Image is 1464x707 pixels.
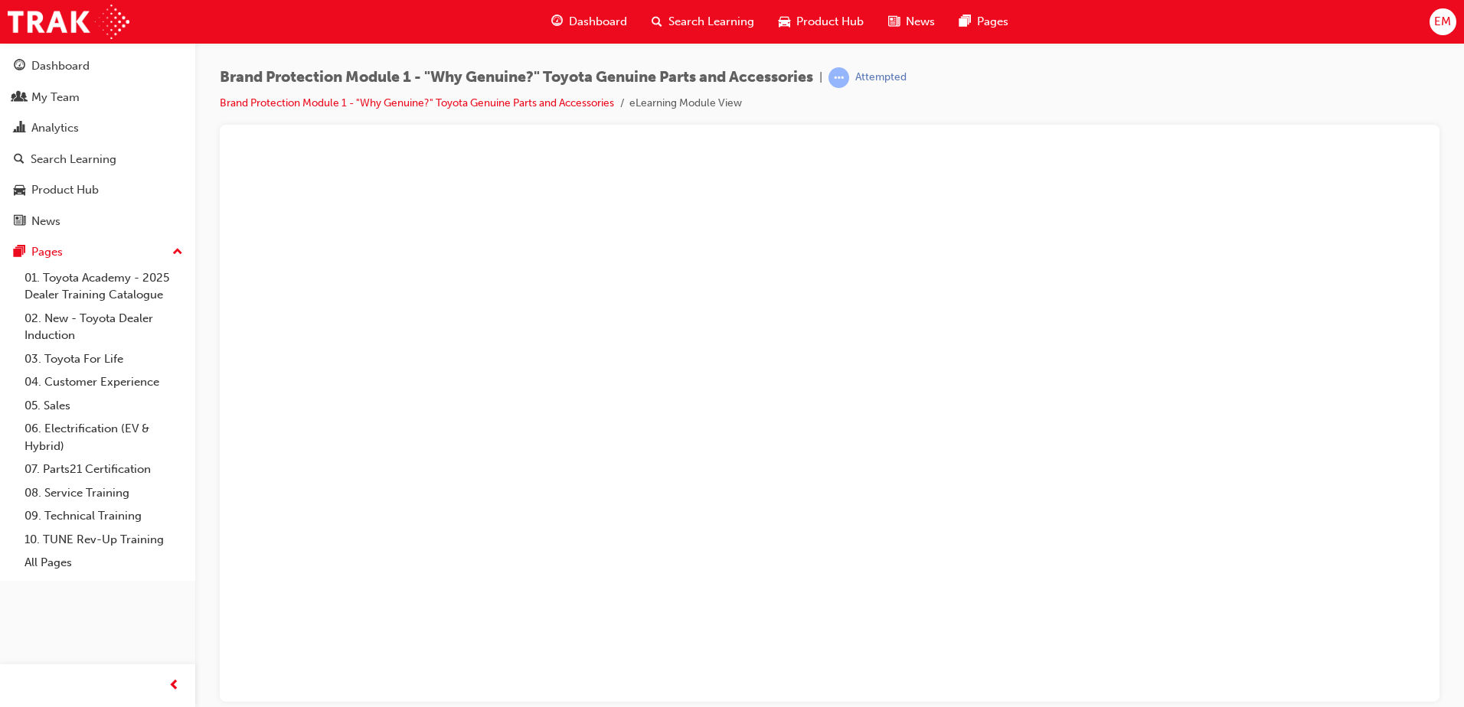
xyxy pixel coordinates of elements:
a: 01. Toyota Academy - 2025 Dealer Training Catalogue [18,266,189,307]
span: pages-icon [959,12,971,31]
a: 09. Technical Training [18,504,189,528]
span: News [906,13,935,31]
a: Product Hub [6,176,189,204]
li: eLearning Module View [629,95,742,112]
a: 07. Parts21 Certification [18,458,189,481]
a: Dashboard [6,52,189,80]
span: search-icon [14,153,25,167]
span: Search Learning [668,13,754,31]
a: 06. Electrification (EV & Hybrid) [18,417,189,458]
img: Trak [8,5,129,39]
a: Analytics [6,114,189,142]
div: Analytics [31,119,79,137]
span: Brand Protection Module 1 - "Why Genuine?" Toyota Genuine Parts and Accessories [220,69,813,86]
span: chart-icon [14,122,25,135]
div: News [31,213,60,230]
a: News [6,207,189,236]
span: Pages [977,13,1008,31]
span: news-icon [888,12,900,31]
button: Pages [6,238,189,266]
span: people-icon [14,91,25,105]
span: prev-icon [168,676,180,696]
a: 08. Service Training [18,481,189,505]
a: 02. New - Toyota Dealer Induction [18,307,189,347]
span: EM [1434,13,1451,31]
span: up-icon [172,243,183,262]
span: learningRecordVerb_ATTEMPT-icon [828,67,849,88]
span: guage-icon [14,60,25,73]
button: EM [1430,8,1456,35]
a: 05. Sales [18,394,189,418]
a: Search Learning [6,145,189,174]
a: 04. Customer Experience [18,370,189,394]
div: Dashboard [31,57,90,75]
span: | [819,69,822,86]
a: Brand Protection Module 1 - "Why Genuine?" Toyota Genuine Parts and Accessories [220,96,614,109]
div: Pages [31,243,63,261]
span: pages-icon [14,246,25,259]
a: My Team [6,83,189,112]
div: Attempted [855,70,907,85]
a: news-iconNews [876,6,947,37]
a: guage-iconDashboard [539,6,639,37]
a: car-iconProduct Hub [766,6,876,37]
button: DashboardMy TeamAnalyticsSearch LearningProduct HubNews [6,49,189,238]
span: news-icon [14,215,25,229]
div: Product Hub [31,181,99,199]
div: Search Learning [31,151,116,168]
span: Product Hub [796,13,864,31]
a: pages-iconPages [947,6,1021,37]
a: 10. TUNE Rev-Up Training [18,528,189,552]
a: search-iconSearch Learning [639,6,766,37]
span: guage-icon [551,12,563,31]
a: 03. Toyota For Life [18,347,189,371]
div: My Team [31,89,80,106]
span: Dashboard [569,13,627,31]
span: search-icon [652,12,662,31]
span: car-icon [14,184,25,197]
a: All Pages [18,551,189,575]
span: car-icon [779,12,790,31]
